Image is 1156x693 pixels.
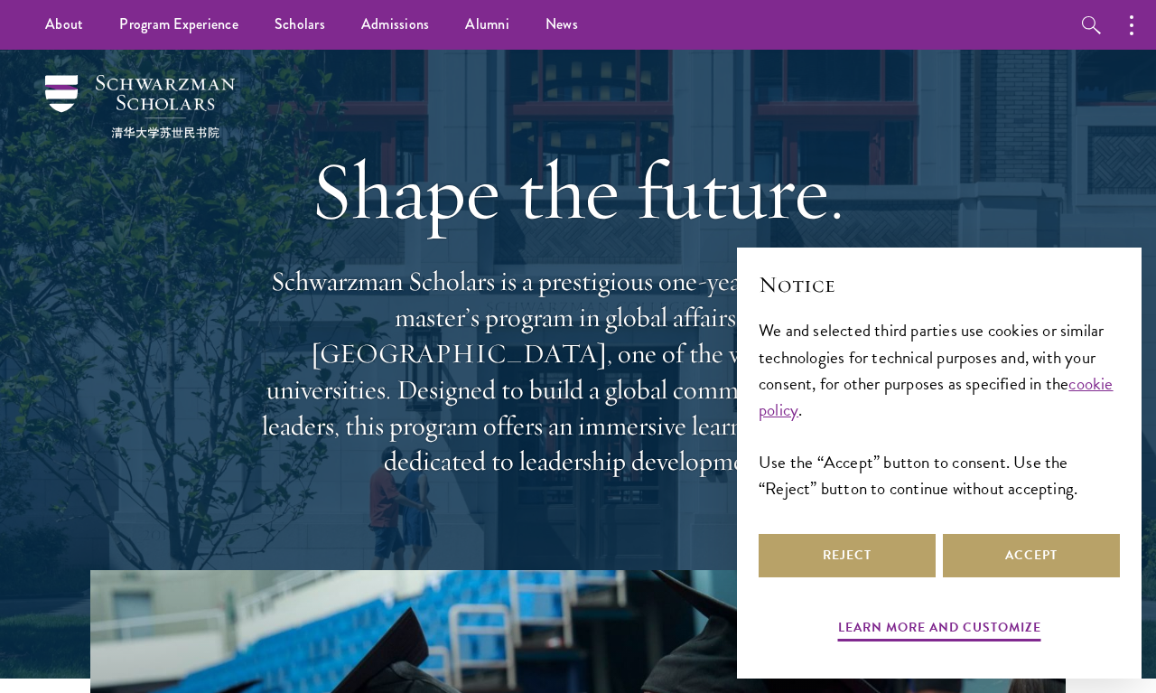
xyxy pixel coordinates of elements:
[759,269,1120,300] h2: Notice
[759,534,936,577] button: Reject
[838,616,1041,644] button: Learn more and customize
[45,75,235,138] img: Schwarzman Scholars
[253,140,903,241] h1: Shape the future.
[759,370,1114,423] a: cookie policy
[253,264,903,480] p: Schwarzman Scholars is a prestigious one-year, fully funded master’s program in global affairs at...
[759,317,1120,501] div: We and selected third parties use cookies or similar technologies for technical purposes and, wit...
[943,534,1120,577] button: Accept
